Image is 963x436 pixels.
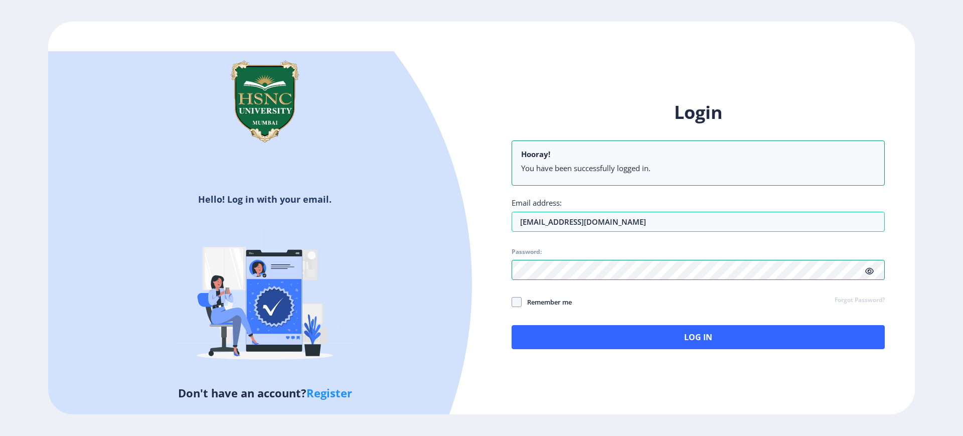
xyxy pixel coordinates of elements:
img: Verified-rafiki.svg [177,209,353,385]
a: Register [306,385,352,400]
button: Log In [512,325,885,349]
label: Password: [512,248,542,256]
span: Remember me [522,296,572,308]
a: Forgot Password? [835,296,885,305]
h5: Don't have an account? [56,385,474,401]
b: Hooray! [521,149,550,159]
li: You have been successfully logged in. [521,163,875,173]
h1: Login [512,100,885,124]
label: Email address: [512,198,562,208]
img: hsnc.png [215,51,315,152]
input: Email address [512,212,885,232]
